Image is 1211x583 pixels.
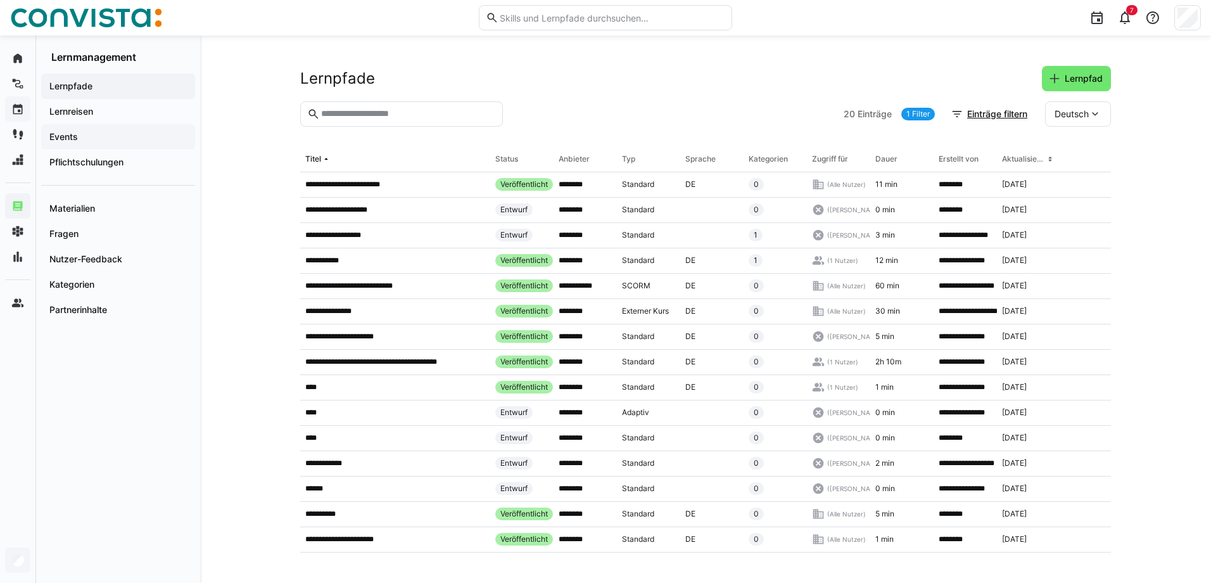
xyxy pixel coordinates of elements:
span: 0 [754,205,759,215]
span: 0 min [875,407,895,418]
span: DE [685,382,695,392]
span: (1 Nutzer) [827,383,858,392]
span: [DATE] [1002,255,1027,266]
span: DE [685,357,695,367]
span: DE [685,179,695,189]
span: ([PERSON_NAME]) [827,433,885,442]
span: 20 [844,108,855,120]
span: [DATE] [1002,205,1027,215]
span: DE [685,534,695,544]
span: 2h 10m [875,357,901,367]
div: Aktualisiert am [1002,154,1045,164]
div: Kategorien [749,154,788,164]
span: Entwurf [500,407,528,418]
span: Veröffentlicht [500,306,548,316]
span: Entwurf [500,230,528,240]
span: Standard [622,331,654,342]
span: 12 min [875,255,898,266]
span: Standard [622,179,654,189]
div: Dauer [875,154,897,164]
input: Skills und Lernpfade durchsuchen… [498,12,725,23]
span: 5 min [875,509,894,519]
h2: Lernpfade [300,69,375,88]
span: [DATE] [1002,509,1027,519]
span: 0 [754,179,759,189]
span: (Alle Nutzer) [827,180,866,189]
span: [DATE] [1002,382,1027,392]
div: Zugriff für [812,154,848,164]
span: DE [685,306,695,316]
span: [DATE] [1002,230,1027,240]
span: 0 [754,281,759,291]
span: Veröffentlicht [500,357,548,367]
span: ([PERSON_NAME]) [827,231,885,240]
span: 1 min [875,534,894,544]
span: ([PERSON_NAME]) [827,205,885,214]
span: 0 [754,534,759,544]
span: 0 min [875,433,895,443]
span: Standard [622,433,654,443]
span: DE [685,281,695,291]
span: [DATE] [1002,357,1027,367]
span: (Alle Nutzer) [827,535,866,544]
span: Externer Kurs [622,306,669,316]
span: 11 min [875,179,897,189]
div: Erstellt von [939,154,979,164]
span: 0 [754,407,759,418]
span: Entwurf [500,205,528,215]
span: Veröffentlicht [500,331,548,342]
button: Einträge filtern [944,101,1036,127]
span: 3 min [875,230,895,240]
span: [DATE] [1002,306,1027,316]
span: 30 min [875,306,900,316]
a: 1 Filter [901,108,935,120]
span: Veröffentlicht [500,382,548,392]
span: [DATE] [1002,433,1027,443]
div: Titel [305,154,321,164]
span: 60 min [875,281,899,291]
span: DE [685,509,695,519]
span: 0 [754,484,759,494]
span: Entwurf [500,433,528,443]
div: Status [495,154,518,164]
span: 0 [754,331,759,342]
span: 0 [754,357,759,367]
span: Standard [622,357,654,367]
span: Standard [622,205,654,215]
span: Standard [622,382,654,392]
span: Deutsch [1055,108,1089,120]
span: 0 [754,433,759,443]
span: 0 [754,382,759,392]
span: 7 [1130,6,1134,14]
span: ([PERSON_NAME]) [827,484,885,493]
span: 2 min [875,458,894,468]
span: Entwurf [500,458,528,468]
div: Typ [622,154,635,164]
span: Einträge filtern [965,108,1029,120]
span: 0 [754,458,759,468]
span: 0 [754,509,759,519]
span: Veröffentlicht [500,281,548,291]
span: (Alle Nutzer) [827,307,866,316]
span: Standard [622,484,654,494]
span: Standard [622,509,654,519]
span: Veröffentlicht [500,179,548,189]
span: Adaptiv [622,407,649,418]
div: Sprache [685,154,716,164]
span: Entwurf [500,484,528,494]
span: DE [685,331,695,342]
span: (Alle Nutzer) [827,281,866,290]
span: SCORM [622,281,650,291]
span: ([PERSON_NAME]) [827,408,885,417]
span: ([PERSON_NAME]) [827,332,885,341]
span: [DATE] [1002,331,1027,342]
span: 0 min [875,484,895,494]
button: Lernpfad [1042,66,1111,91]
div: Anbieter [559,154,590,164]
span: Standard [622,458,654,468]
span: ([PERSON_NAME]) [827,459,885,468]
span: Veröffentlicht [500,534,548,544]
span: 0 min [875,205,895,215]
span: Standard [622,255,654,266]
span: Veröffentlicht [500,255,548,266]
